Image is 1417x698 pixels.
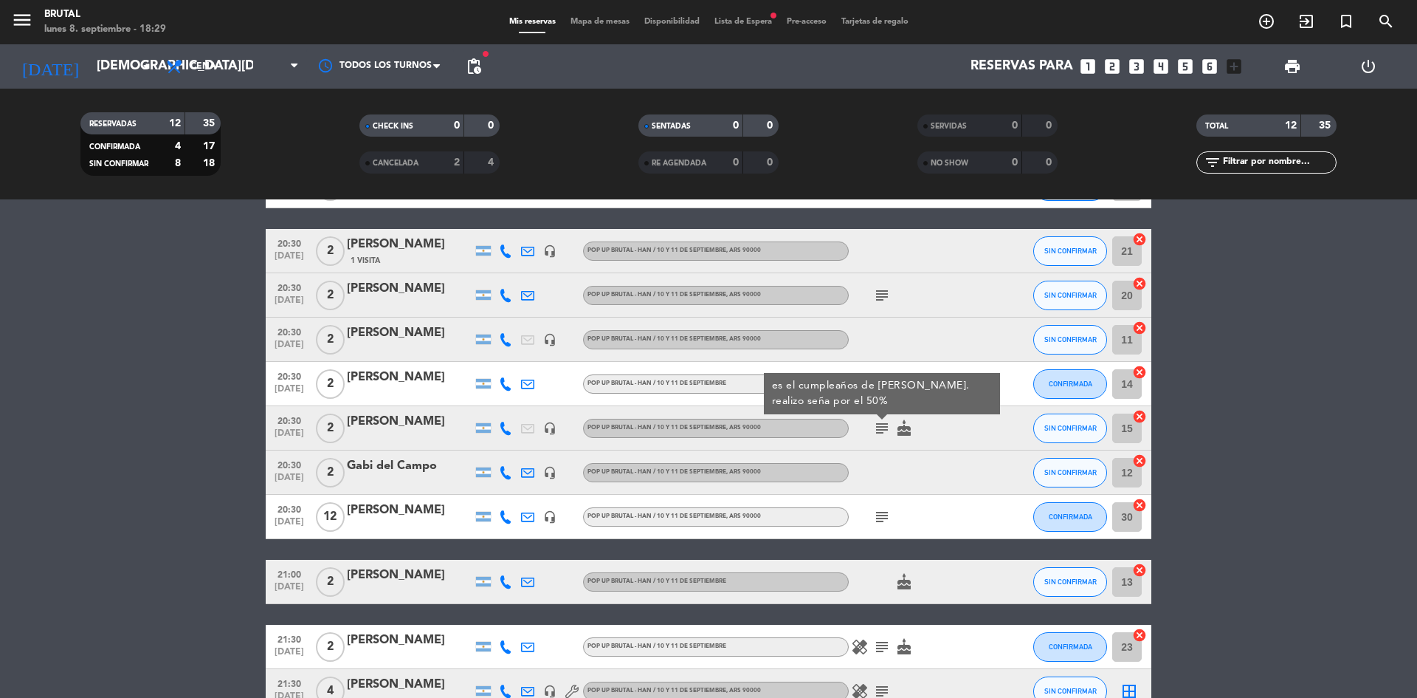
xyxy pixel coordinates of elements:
[1033,369,1107,399] button: CONFIRMADA
[563,18,637,26] span: Mapa de mesas
[271,473,308,490] span: [DATE]
[834,18,916,26] span: Tarjetas de regalo
[726,513,761,519] span: , ARS 90000
[1078,57,1097,76] i: looks_one
[1044,687,1097,695] span: SIN CONFIRMAR
[1049,513,1092,521] span: CONFIRMADA
[89,143,140,151] span: CONFIRMADA
[587,578,726,584] span: Pop Up Brutal - Han / 10 y 11 de Septiembre
[772,378,993,409] div: es el cumpleaños de [PERSON_NAME]. realizo seña por el 50%
[373,160,418,167] span: CANCELADA
[587,643,726,649] span: Pop Up Brutal - Han / 10 y 11 de Septiembre
[347,412,472,431] div: [PERSON_NAME]
[931,160,968,167] span: NO SHOW
[1204,154,1221,171] i: filter_list
[347,631,472,650] div: [PERSON_NAME]
[1044,578,1097,586] span: SIN CONFIRMAR
[1033,414,1107,443] button: SIN CONFIRMAR
[895,420,913,437] i: cake
[316,458,345,487] span: 2
[895,573,913,591] i: cake
[1285,120,1297,131] strong: 12
[271,367,308,384] span: 20:30
[1224,57,1244,76] i: add_box
[347,456,472,476] div: Gabi del Campo
[488,120,497,131] strong: 0
[347,324,472,343] div: [PERSON_NAME]
[767,120,776,131] strong: 0
[769,11,778,20] span: fiber_manual_record
[175,158,181,168] strong: 8
[89,120,137,128] span: RESERVADAS
[970,59,1073,74] span: Reservas para
[1221,154,1336,171] input: Filtrar por nombre...
[1046,157,1055,168] strong: 0
[1132,628,1147,643] i: cancel
[271,384,308,401] span: [DATE]
[316,414,345,443] span: 2
[931,123,967,130] span: SERVIDAS
[373,123,413,130] span: CHECK INS
[1132,365,1147,380] i: cancel
[347,279,472,298] div: [PERSON_NAME]
[271,234,308,251] span: 20:30
[587,292,761,298] span: Pop Up Brutal - Han / 10 y 11 de Septiembre
[1049,380,1092,388] span: CONFIRMADA
[271,428,308,445] span: [DATE]
[652,160,706,167] span: RE AGENDADA
[1319,120,1334,131] strong: 35
[203,118,218,129] strong: 35
[1033,281,1107,310] button: SIN CONFIRMAR
[1132,498,1147,513] i: cancel
[1337,13,1355,30] i: turned_in_not
[44,7,166,22] div: Brutal
[779,18,834,26] span: Pre-acceso
[873,508,891,526] i: subject
[316,281,345,310] span: 2
[1033,567,1107,597] button: SIN CONFIRMAR
[726,688,761,694] span: , ARS 90000
[1103,57,1122,76] i: looks_two
[502,18,563,26] span: Mis reservas
[169,118,181,129] strong: 12
[726,469,761,475] span: , ARS 90000
[11,50,89,83] i: [DATE]
[1330,44,1406,89] div: LOG OUT
[190,61,216,72] span: Cena
[726,336,761,342] span: , ARS 90000
[316,502,345,532] span: 12
[316,369,345,399] span: 2
[873,420,891,437] i: subject
[1044,247,1097,255] span: SIN CONFIRMAR
[203,158,218,168] strong: 18
[1012,120,1018,131] strong: 0
[454,120,460,131] strong: 0
[271,565,308,582] span: 21:00
[587,336,761,342] span: Pop Up Brutal - Han / 10 y 11 de Septiembre
[587,688,761,694] span: Pop Up Brutal - Han / 10 y 11 de Septiembre
[543,466,556,479] i: headset_mic
[1127,57,1146,76] i: looks_3
[733,120,739,131] strong: 0
[316,567,345,597] span: 2
[347,566,472,585] div: [PERSON_NAME]
[1377,13,1395,30] i: search
[1132,454,1147,468] i: cancel
[271,456,308,473] span: 20:30
[1132,409,1147,424] i: cancel
[488,157,497,168] strong: 4
[316,632,345,662] span: 2
[271,411,308,428] span: 20:30
[1258,13,1275,30] i: add_circle_outline
[271,674,308,691] span: 21:30
[1176,57,1195,76] i: looks_5
[347,235,472,254] div: [PERSON_NAME]
[873,638,891,656] i: subject
[707,18,779,26] span: Lista de Espera
[873,287,891,304] i: subject
[1046,120,1055,131] strong: 0
[271,630,308,647] span: 21:30
[726,292,761,298] span: , ARS 90000
[454,157,460,168] strong: 2
[1033,236,1107,266] button: SIN CONFIRMAR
